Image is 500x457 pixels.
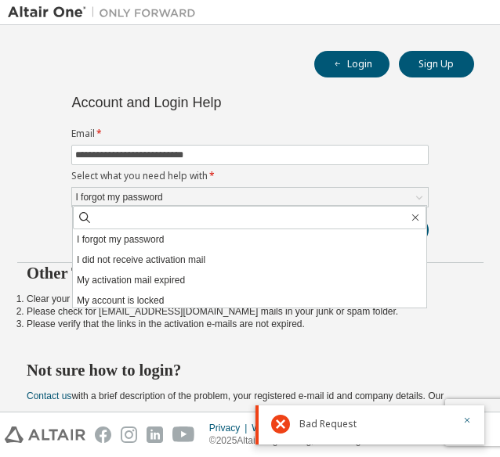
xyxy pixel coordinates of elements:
label: Email [71,128,429,140]
div: Website Terms of Use [252,422,355,434]
div: I forgot my password [73,189,165,206]
img: instagram.svg [121,426,137,443]
h2: Not sure how to login? [27,360,474,380]
li: Please check for [EMAIL_ADDRESS][DOMAIN_NAME] mails in your junk or spam folder. [27,305,474,318]
img: altair_logo.svg [5,426,85,443]
button: Sign Up [399,51,474,77]
img: Altair One [8,5,204,20]
li: Clear your browser cookies and local storage, if you continue experiencing problems. [27,293,474,305]
li: I forgot my password [73,229,426,250]
div: Account and Login Help [71,96,357,109]
h2: Other Tips [27,263,474,283]
p: © 2025 Altair Engineering, Inc. All Rights Reserved. [209,434,432,448]
label: Select what you need help with [71,170,429,182]
span: with a brief description of the problem, your registered e-mail id and company details. Our suppo... [27,390,444,414]
img: youtube.svg [172,426,195,443]
a: Contact us [27,390,71,401]
img: facebook.svg [95,426,111,443]
img: linkedin.svg [147,426,163,443]
button: Login [314,51,389,77]
span: Bad Request [299,418,357,430]
div: I forgot my password [72,188,428,207]
div: Privacy [209,422,252,434]
li: Please verify that the links in the activation e-mails are not expired. [27,318,474,330]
